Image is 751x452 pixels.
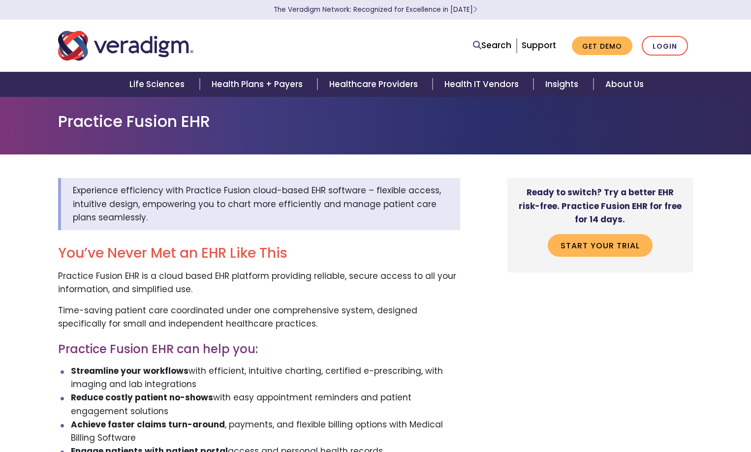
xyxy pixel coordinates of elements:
a: Search [473,39,511,52]
a: Life Sciences [118,72,199,97]
p: Practice Fusion EHR is a cloud based EHR platform providing reliable, secure access to all your i... [58,270,460,296]
li: , payments, and flexible billing options with Medical Billing Software [71,418,461,445]
strong: Streamline your workflows [71,365,188,377]
a: Health Plans + Payers [200,72,317,97]
strong: Reduce costly patient no-shows [71,392,213,403]
h3: Practice Fusion EHR can help you: [58,342,460,357]
a: About Us [594,72,656,97]
p: Time-saving patient care coordinated under one comprehensive system, designed specifically for sm... [58,304,460,331]
h2: You’ve Never Met an EHR Like This [58,245,460,262]
li: with easy appointment reminders and patient engagement solutions [71,391,461,418]
a: Healthcare Providers [317,72,433,97]
a: Insights [533,72,593,97]
a: The Veradigm Network: Recognized for Excellence in [DATE]Learn More [274,5,477,14]
a: Get Demo [572,36,632,56]
strong: Achieve faster claims turn-around [71,419,225,430]
strong: Ready to switch? Try a better EHR risk-free. Practice Fusion EHR for free for 14 days. [519,186,682,225]
a: Start your trial [548,234,653,257]
li: with efficient, intuitive charting, certified e-prescribing, with imaging and lab integrations [71,364,461,391]
span: Experience efficiency with Practice Fusion cloud-based EHR software – flexible access, intuitive ... [73,184,441,223]
a: Health IT Vendors [433,72,533,97]
span: Learn More [473,5,477,14]
a: Support [522,39,556,51]
img: Veradigm logo [58,30,193,62]
a: Login [642,36,688,56]
h1: Practice Fusion EHR [58,112,693,131]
